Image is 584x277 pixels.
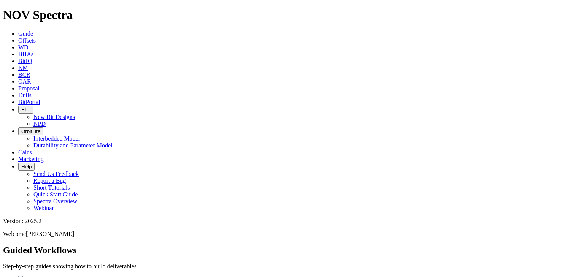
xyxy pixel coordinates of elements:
[26,231,74,237] span: [PERSON_NAME]
[33,171,79,177] a: Send Us Feedback
[18,65,28,71] a: KM
[33,114,75,120] a: New Bit Designs
[3,263,581,270] p: Step-by-step guides showing how to build deliverables
[33,184,70,191] a: Short Tutorials
[3,231,581,237] p: Welcome
[3,245,581,255] h2: Guided Workflows
[33,142,113,149] a: Durability and Parameter Model
[18,51,33,57] a: BHAs
[33,198,77,204] a: Spectra Overview
[3,8,581,22] h1: NOV Spectra
[33,205,54,211] a: Webinar
[18,44,29,51] a: WD
[18,37,36,44] a: Offsets
[33,191,78,198] a: Quick Start Guide
[3,218,581,225] div: Version: 2025.2
[33,120,46,127] a: NPD
[18,71,30,78] a: BCR
[21,128,40,134] span: OrbitLite
[18,78,31,85] a: OAR
[18,92,32,98] a: Dulls
[18,149,32,155] a: Calcs
[18,30,33,37] a: Guide
[18,127,43,135] button: OrbitLite
[18,85,40,92] a: Proposal
[18,99,40,105] a: BitPortal
[21,107,30,112] span: FTT
[21,164,32,169] span: Help
[33,135,80,142] a: Interbedded Model
[33,177,66,184] a: Report a Bug
[18,58,32,64] a: BitIQ
[18,156,44,162] a: Marketing
[18,106,33,114] button: FTT
[18,163,35,171] button: Help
